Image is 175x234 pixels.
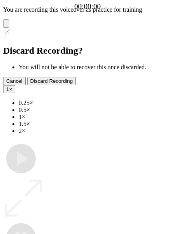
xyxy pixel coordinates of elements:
button: 1× [3,85,15,93]
a: 00:00:00 [74,2,101,11]
p: You are recording this voiceover as practice for training [3,6,172,13]
span: 1 [6,86,9,92]
li: 2× [19,127,172,134]
li: 1.5× [19,120,172,127]
button: Cancel [3,77,26,85]
li: 1× [19,114,172,120]
li: 0.5× [19,107,172,114]
li: 0.25× [19,100,172,107]
h2: Discard Recording? [3,45,172,56]
button: Discard Recording [27,77,76,85]
li: You will not be able to recover this once discarded. [19,64,172,71]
